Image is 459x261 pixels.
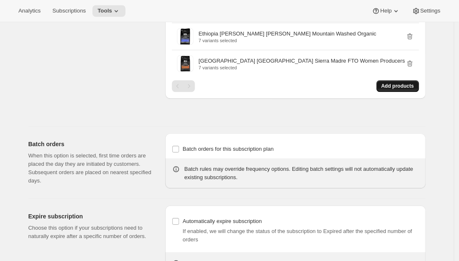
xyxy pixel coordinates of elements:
button: Help [367,5,405,17]
h2: Batch orders [28,140,152,148]
button: Add products [377,80,419,92]
span: If enabled, we will change the status of the subscription to Expired after the specified number o... [183,228,412,243]
p: Choose this option if your subscriptions need to naturally expire after a specific number of orders. [28,224,152,241]
button: Tools [92,5,126,17]
button: Analytics [13,5,46,17]
span: Settings [421,8,441,14]
p: [GEOGRAPHIC_DATA] [GEOGRAPHIC_DATA] Sierra Madre FTO Women Producers [199,57,405,65]
span: Help [380,8,392,14]
p: Ethiopia [PERSON_NAME] [PERSON_NAME] Mountain Washed Organic [199,30,377,38]
span: Tools [97,8,112,14]
button: Subscriptions [47,5,91,17]
span: Add products [382,83,414,89]
span: Subscriptions [52,8,86,14]
p: 7 variants selected [199,65,405,70]
button: Settings [407,5,446,17]
h2: Expire subscription [28,212,152,220]
span: Analytics [18,8,41,14]
span: Automatically expire subscription [183,218,262,224]
p: When this option is selected, first time orders are placed the day they are initiated by customer... [28,152,152,185]
nav: Pagination [172,80,195,92]
div: Batch rules may override frequency options. Editing batch settings will not automatically update ... [185,165,419,182]
span: Batch orders for this subscription plan [183,146,274,152]
p: 7 variants selected [199,38,377,43]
